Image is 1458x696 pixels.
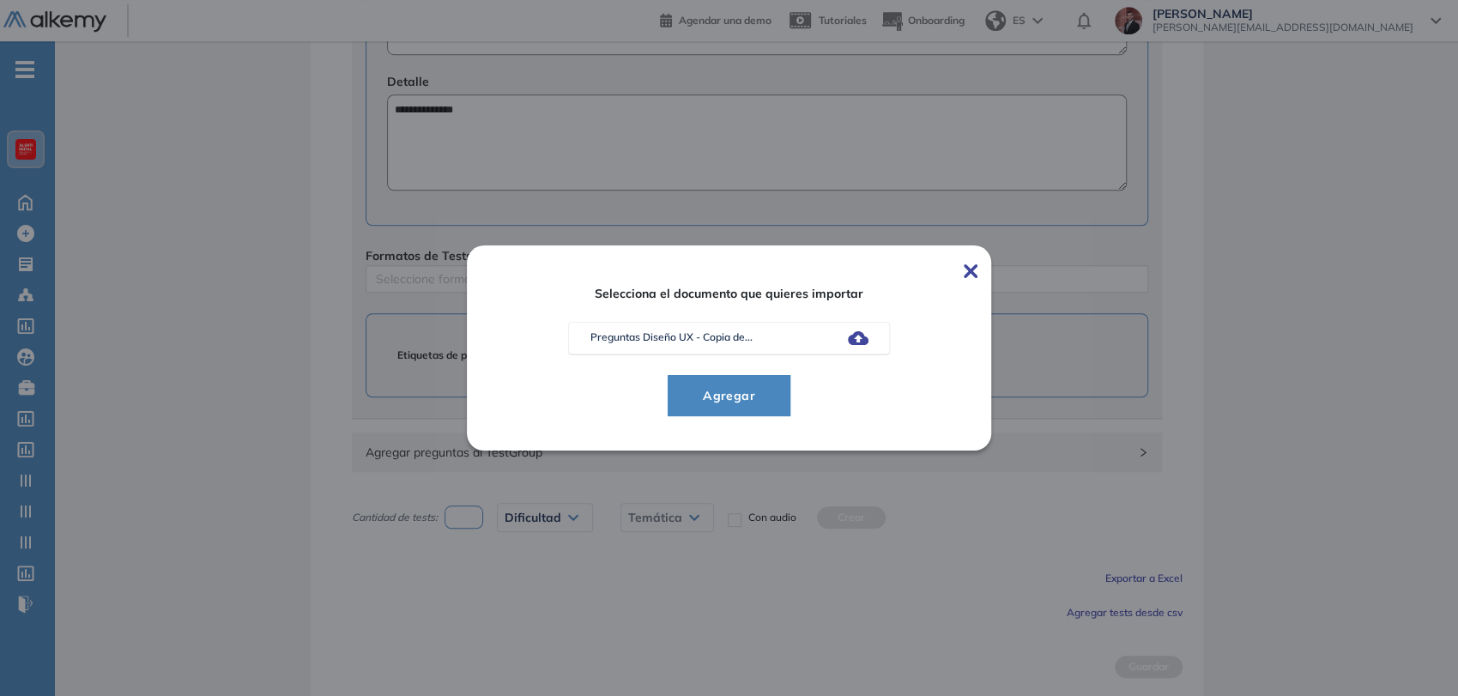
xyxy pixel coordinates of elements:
[668,375,790,416] button: Agregar
[590,330,752,345] p: Preguntas Diseño UX - Copia de...
[515,287,943,301] span: Selecciona el documento que quieres importar
[689,385,769,406] span: Agregar
[848,331,868,345] img: Subir archivos
[964,264,977,278] img: Cerrar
